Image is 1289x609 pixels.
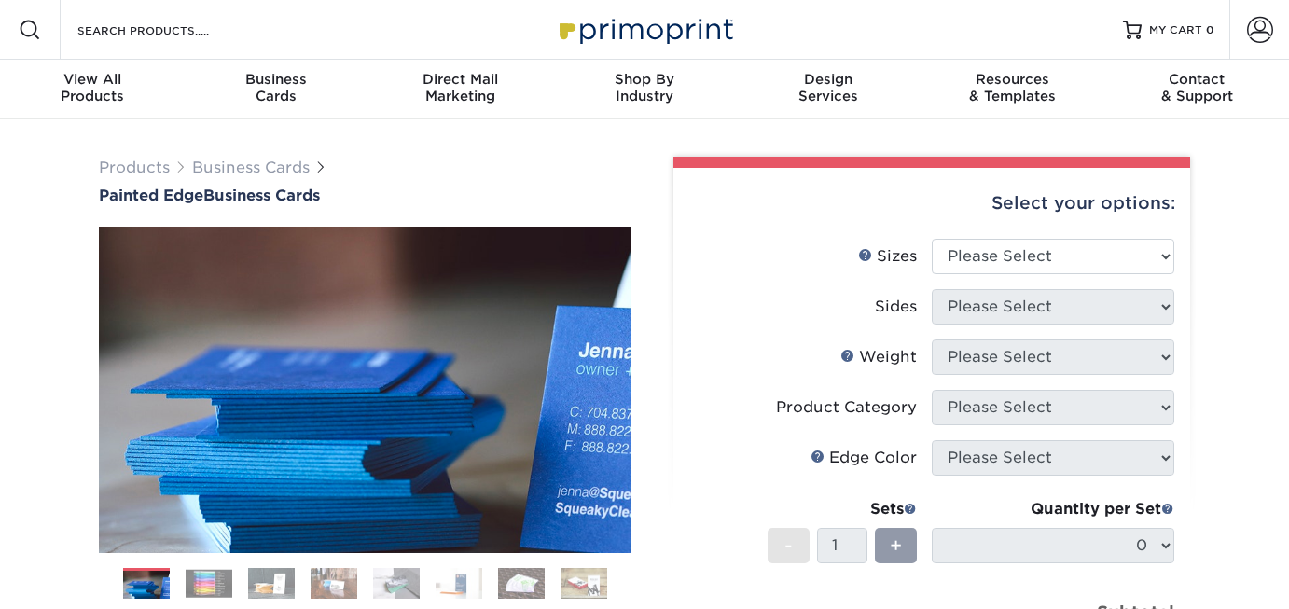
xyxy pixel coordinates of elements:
[76,19,257,41] input: SEARCH PRODUCTS.....
[368,71,552,88] span: Direct Mail
[776,396,917,419] div: Product Category
[248,567,295,600] img: Business Cards 03
[737,71,921,88] span: Design
[311,567,357,600] img: Business Cards 04
[552,60,736,119] a: Shop ByIndustry
[552,71,736,104] div: Industry
[192,159,310,176] a: Business Cards
[184,71,367,104] div: Cards
[551,9,738,49] img: Primoprint
[184,71,367,88] span: Business
[99,187,631,204] a: Painted EdgeBusiness Cards
[368,60,552,119] a: Direct MailMarketing
[768,498,917,520] div: Sets
[921,71,1104,104] div: & Templates
[858,245,917,268] div: Sizes
[840,346,917,368] div: Weight
[811,447,917,469] div: Edge Color
[99,187,631,204] h1: Business Cards
[921,71,1104,88] span: Resources
[184,60,367,119] a: BusinessCards
[737,60,921,119] a: DesignServices
[921,60,1104,119] a: Resources& Templates
[99,159,170,176] a: Products
[1105,71,1289,104] div: & Support
[373,567,420,600] img: Business Cards 05
[561,567,607,600] img: Business Cards 08
[1105,71,1289,88] span: Contact
[737,71,921,104] div: Services
[99,187,203,204] span: Painted Edge
[123,561,170,608] img: Business Cards 01
[688,168,1175,239] div: Select your options:
[436,567,482,600] img: Business Cards 06
[186,569,232,598] img: Business Cards 02
[890,532,902,560] span: +
[368,71,552,104] div: Marketing
[932,498,1174,520] div: Quantity per Set
[552,71,736,88] span: Shop By
[1149,22,1202,38] span: MY CART
[784,532,793,560] span: -
[1206,23,1214,36] span: 0
[1105,60,1289,119] a: Contact& Support
[875,296,917,318] div: Sides
[498,567,545,600] img: Business Cards 07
